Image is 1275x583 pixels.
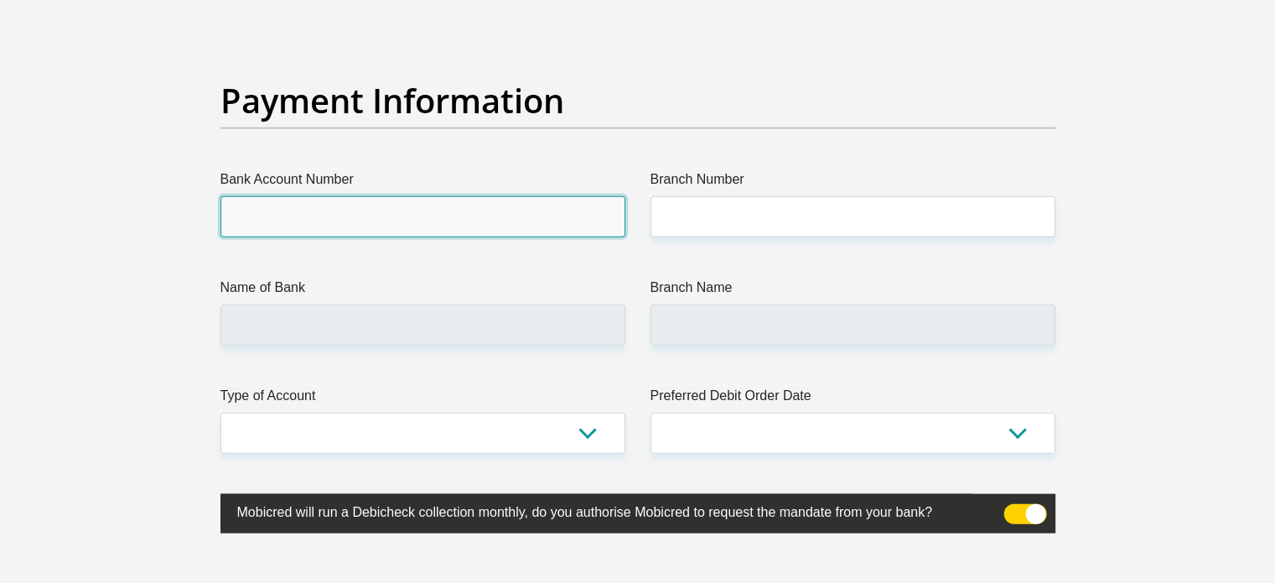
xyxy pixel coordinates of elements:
input: Bank Account Number [220,196,625,237]
label: Bank Account Number [220,169,625,196]
label: Branch Name [650,278,1055,305]
label: Mobicred will run a Debicheck collection monthly, do you authorise Mobicred to request the mandat... [220,494,972,527]
h2: Payment Information [220,81,1055,121]
label: Type of Account [220,386,625,413]
input: Name of Bank [220,305,625,346]
input: Branch Number [650,196,1055,237]
input: Branch Name [650,305,1055,346]
label: Branch Number [650,169,1055,196]
label: Preferred Debit Order Date [650,386,1055,413]
label: Name of Bank [220,278,625,305]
